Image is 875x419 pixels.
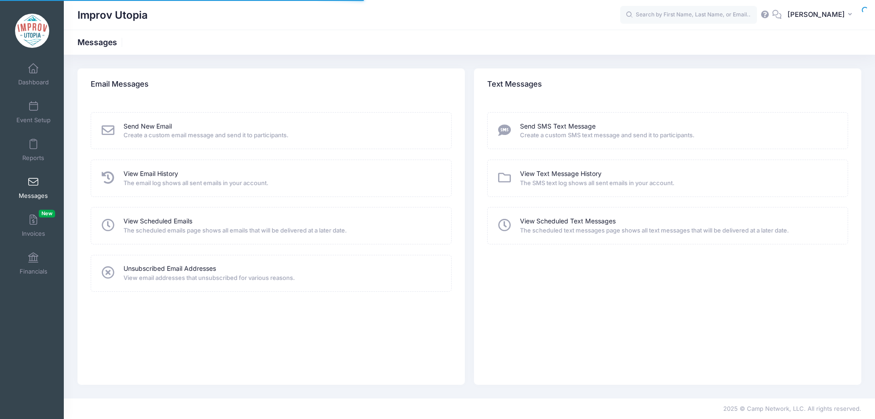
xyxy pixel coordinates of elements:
[520,217,616,226] a: View Scheduled Text Messages
[15,14,49,48] img: Improv Utopia
[12,134,55,166] a: Reports
[124,274,439,283] span: View email addresses that unsubscribed for various reasons.
[124,226,439,235] span: The scheduled emails page shows all emails that will be delivered at a later date.
[22,154,44,162] span: Reports
[520,169,602,179] a: View Text Message History
[782,5,861,26] button: [PERSON_NAME]
[77,5,148,26] h1: Improv Utopia
[124,169,178,179] a: View Email History
[520,131,836,140] span: Create a custom SMS text message and send it to participants.
[124,179,439,188] span: The email log shows all sent emails in your account.
[124,264,216,274] a: Unsubscribed Email Addresses
[124,122,172,131] a: Send New Email
[124,217,192,226] a: View Scheduled Emails
[12,58,55,90] a: Dashboard
[487,72,542,98] h4: Text Messages
[12,210,55,242] a: InvoicesNew
[520,226,836,235] span: The scheduled text messages page shows all text messages that will be delivered at a later date.
[12,248,55,279] a: Financials
[19,192,48,200] span: Messages
[22,230,45,238] span: Invoices
[16,116,51,124] span: Event Setup
[124,131,439,140] span: Create a custom email message and send it to participants.
[520,122,596,131] a: Send SMS Text Message
[787,10,845,20] span: [PERSON_NAME]
[12,96,55,128] a: Event Setup
[91,72,149,98] h4: Email Messages
[77,37,125,47] h1: Messages
[723,405,861,412] span: 2025 © Camp Network, LLC. All rights reserved.
[12,172,55,204] a: Messages
[20,268,47,275] span: Financials
[520,179,836,188] span: The SMS text log shows all sent emails in your account.
[620,6,757,24] input: Search by First Name, Last Name, or Email...
[39,210,55,217] span: New
[18,78,49,86] span: Dashboard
